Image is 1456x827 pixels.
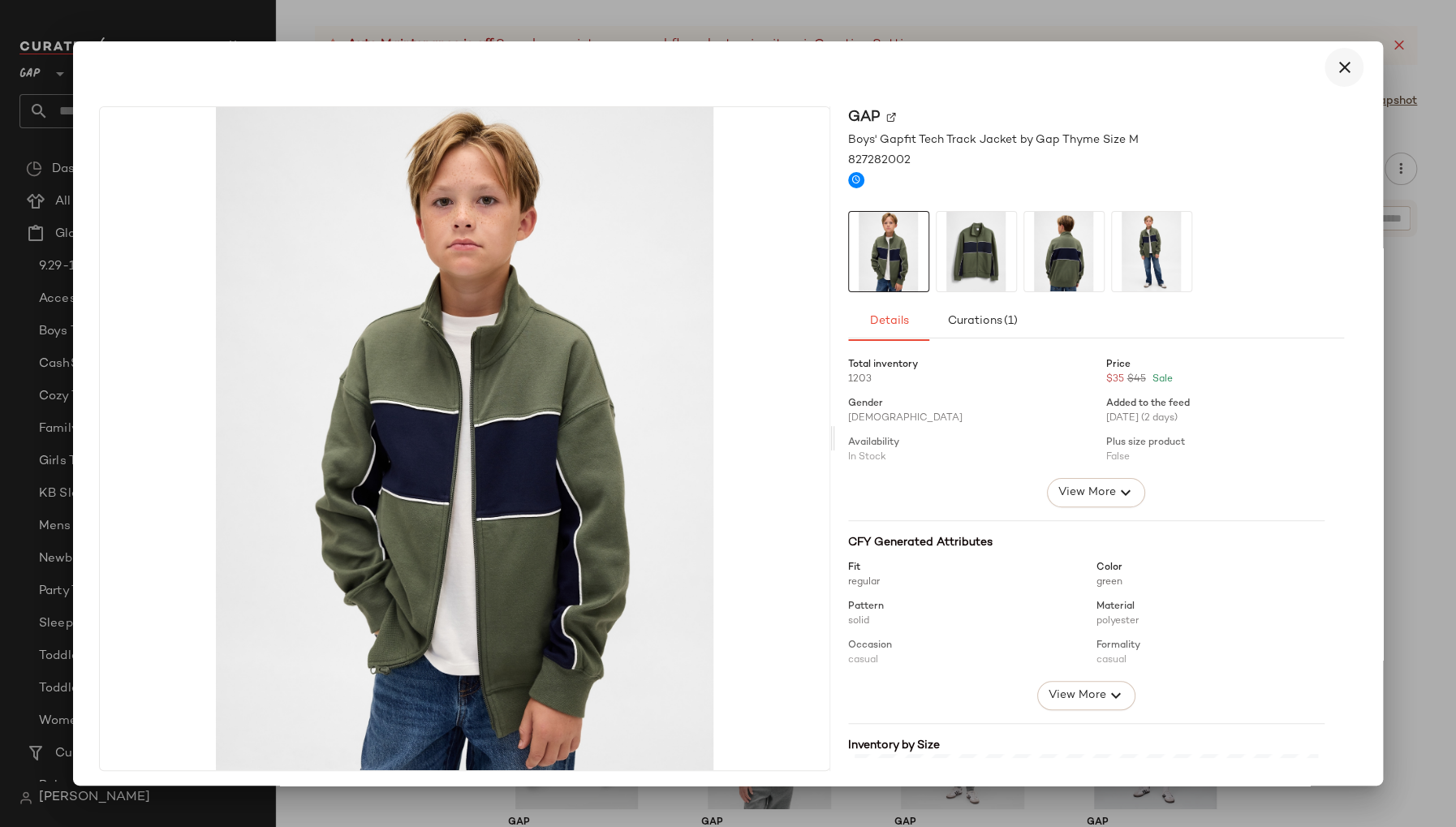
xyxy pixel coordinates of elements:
span: Details [868,315,908,328]
span: Boys' Gapfit Tech Track Jacket by Gap Thyme Size M [848,131,1139,149]
div: CFY Generated Attributes [848,534,1325,551]
img: cn60656708.jpg [849,212,928,291]
span: 827282002 [848,152,911,169]
img: cn60656689.jpg [1112,212,1191,291]
img: cn60656708.jpg [100,107,829,770]
span: View More [1057,483,1115,502]
img: cn60656685.jpg [1024,212,1104,291]
button: View More [1037,681,1135,710]
img: cn60125621.jpg [937,212,1016,291]
span: Curations [946,315,1017,328]
span: View More [1047,686,1105,705]
img: svg%3e [886,112,896,122]
button: View More [1047,478,1144,507]
span: (1) [1002,315,1017,328]
div: Inventory by Size [848,737,1325,754]
span: Gap [848,106,880,128]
